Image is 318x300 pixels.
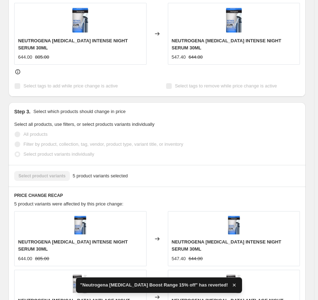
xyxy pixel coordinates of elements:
p: Select which products should change in price [33,108,126,115]
span: Select all products, use filters, or select products variants individually [14,122,154,127]
strike: 644.00 [188,54,203,61]
span: NEUTROGENA [MEDICAL_DATA] INTENSE NIGHT SERUM 30ML [172,239,281,252]
div: 547.40 [172,54,186,61]
div: 644.00 [18,255,32,262]
div: 547.40 [172,255,186,262]
span: NEUTROGENA [MEDICAL_DATA] INTENSE NIGHT SERUM 30ML [172,38,281,50]
span: Select tags to add while price change is active [23,83,118,89]
span: Select product variants individually [23,151,94,157]
img: 713o5iVkDxL_80x.jpg [223,274,245,295]
span: "Neutrogena [MEDICAL_DATA] Boost Range 15% off" has reverted! [80,282,228,289]
h6: PRICE CHANGE RECAP [14,193,300,198]
h2: Step 3. [14,108,31,115]
img: 713o5iVkDxL_80x.jpg [70,274,91,295]
span: 5 product variants selected [73,172,128,180]
span: All products [23,132,48,137]
strike: 805.00 [35,255,49,262]
span: NEUTROGENA [MEDICAL_DATA] INTENSE NIGHT SERUM 30ML [18,38,128,50]
span: 5 product variants were affected by this price change: [14,201,124,207]
img: 71Hb3ERKF_L_80x.jpg [223,215,245,236]
img: 71Hb3ERKF_L_80x.jpg [70,215,91,236]
img: 71Hb3ERKF_L_80x.jpg [66,7,94,35]
strike: 805.00 [35,54,49,61]
img: 71Hb3ERKF_L_80x.jpg [220,7,248,35]
span: Select tags to remove while price change is active [175,83,277,89]
span: NEUTROGENA [MEDICAL_DATA] INTENSE NIGHT SERUM 30ML [18,239,128,252]
div: 644.00 [18,54,32,61]
span: Filter by product, collection, tag, vendor, product type, variant title, or inventory [23,141,183,147]
strike: 644.00 [188,255,203,262]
